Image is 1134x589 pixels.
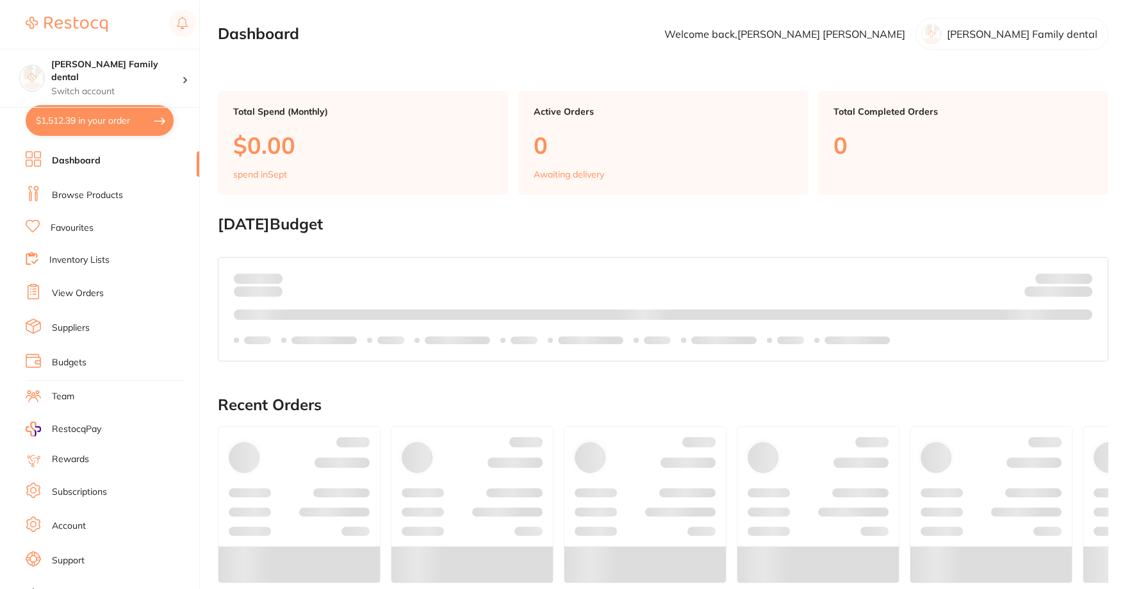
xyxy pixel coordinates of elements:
strong: $0.00 [260,272,283,284]
a: Inventory Lists [49,254,110,267]
p: Labels extended [691,335,757,345]
h2: [DATE] Budget [218,215,1108,233]
h2: Dashboard [218,25,299,43]
img: Westbrook Family dental [20,65,44,90]
p: Active Orders [534,106,793,117]
a: Subscriptions [52,486,107,499]
p: $0.00 [233,132,493,158]
p: Labels [644,335,671,345]
p: 0 [534,132,793,158]
p: Labels [777,335,804,345]
p: Remaining: [1024,284,1092,299]
p: Labels extended [425,335,490,345]
img: Restocq Logo [26,17,108,32]
strong: $NaN [1067,272,1092,284]
a: View Orders [52,287,104,300]
p: Labels extended [558,335,623,345]
a: Budgets [52,356,86,369]
a: Account [52,520,86,533]
a: Active Orders0Awaiting delivery [518,91,809,195]
p: spend in Sept [233,169,287,179]
strong: $0.00 [1070,288,1092,300]
a: Browse Products [52,189,123,202]
a: Total Spend (Monthly)$0.00spend inSept [218,91,508,195]
a: Total Completed Orders0 [818,91,1108,195]
a: Support [52,554,85,567]
p: Total Spend (Monthly) [233,106,493,117]
p: Budget: [1035,273,1092,283]
a: Favourites [51,222,94,235]
p: Total Completed Orders [834,106,1093,117]
p: [PERSON_NAME] Family dental [947,28,1097,40]
a: Restocq Logo [26,10,108,39]
a: Dashboard [52,154,101,167]
a: Rewards [52,453,89,466]
p: Awaiting delivery [534,169,604,179]
span: RestocqPay [52,423,101,436]
p: Welcome back, [PERSON_NAME] [PERSON_NAME] [664,28,905,40]
p: Spent: [234,273,283,283]
p: Labels [511,335,538,345]
h4: Westbrook Family dental [51,58,182,83]
p: Labels [377,335,404,345]
a: Team [52,390,74,403]
button: $1,512.39 in your order [26,105,174,136]
p: month [234,284,283,299]
p: Labels extended [825,335,890,345]
a: RestocqPay [26,422,101,436]
p: Switch account [51,85,182,98]
p: 0 [834,132,1093,158]
p: Labels extended [292,335,357,345]
img: RestocqPay [26,422,41,436]
a: Suppliers [52,322,90,335]
p: Labels [244,335,271,345]
h2: Recent Orders [218,396,1108,414]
